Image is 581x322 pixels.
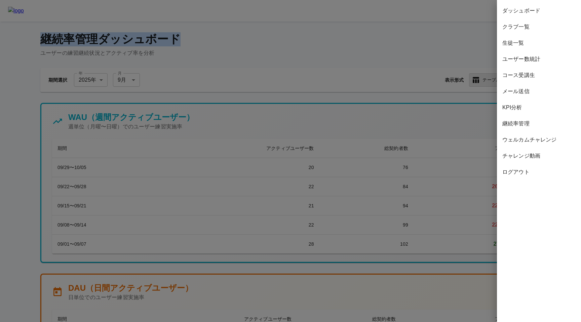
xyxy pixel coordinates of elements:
div: メール送信 [497,83,581,99]
span: チャレンジ動画 [502,152,576,160]
div: 継続率管理 [497,116,581,132]
span: ログアウト [502,168,576,176]
div: ユーザー数統計 [497,51,581,67]
span: ウェルカムチャレンジ [502,136,576,144]
div: 生徒一覧 [497,35,581,51]
span: ユーザー数統計 [502,55,576,63]
span: コース受講生 [502,71,576,79]
div: コース受講生 [497,67,581,83]
span: KPI分析 [502,104,576,112]
div: KPI分析 [497,99,581,116]
div: チャレンジ動画 [497,148,581,164]
div: クラブ一覧 [497,19,581,35]
span: メール送信 [502,87,576,95]
span: ダッシュボード [502,7,576,15]
div: ウェルカムチャレンジ [497,132,581,148]
span: 継続率管理 [502,120,576,128]
span: クラブ一覧 [502,23,576,31]
span: 生徒一覧 [502,39,576,47]
div: ログアウト [497,164,581,180]
div: ダッシュボード [497,3,581,19]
